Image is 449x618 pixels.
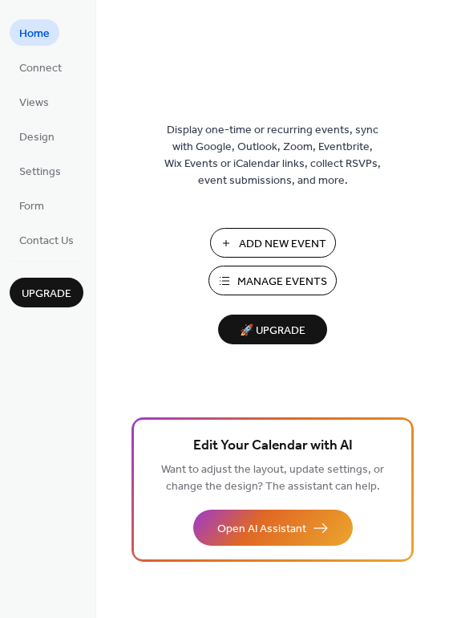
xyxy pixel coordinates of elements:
[10,54,71,80] a: Connect
[10,278,83,307] button: Upgrade
[10,19,59,46] a: Home
[161,459,384,498] span: Want to adjust the layout, update settings, or change the design? The assistant can help.
[228,320,318,342] span: 🚀 Upgrade
[193,510,353,546] button: Open AI Assistant
[19,198,44,215] span: Form
[10,157,71,184] a: Settings
[19,95,49,112] span: Views
[218,315,327,344] button: 🚀 Upgrade
[193,435,353,457] span: Edit Your Calendar with AI
[208,266,337,295] button: Manage Events
[19,26,50,43] span: Home
[10,123,64,149] a: Design
[164,122,381,189] span: Display one-time or recurring events, sync with Google, Outlook, Zoom, Eventbrite, Wix Events or ...
[10,88,59,115] a: Views
[19,164,61,181] span: Settings
[19,129,55,146] span: Design
[239,236,326,253] span: Add New Event
[210,228,336,258] button: Add New Event
[22,286,71,303] span: Upgrade
[237,274,327,291] span: Manage Events
[10,192,54,218] a: Form
[217,521,306,538] span: Open AI Assistant
[19,233,74,250] span: Contact Us
[10,226,83,253] a: Contact Us
[19,60,62,77] span: Connect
